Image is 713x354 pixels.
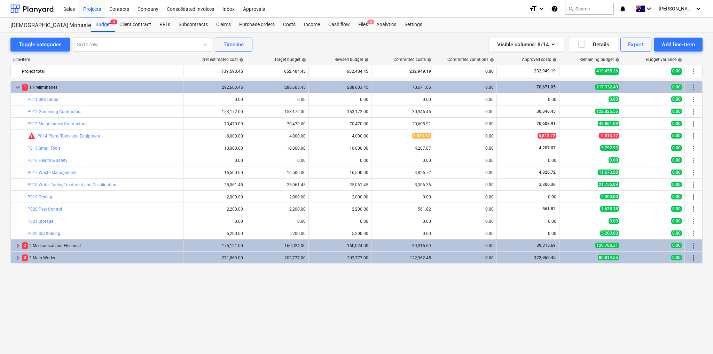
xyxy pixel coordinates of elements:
span: help [488,58,494,62]
span: More actions [689,254,698,262]
div: 652,404.45 [312,66,368,77]
span: More actions [689,108,698,116]
span: More actions [689,120,698,128]
span: More actions [689,156,698,165]
div: 16,500.00 [312,170,368,175]
span: [PERSON_NAME] [659,6,694,11]
div: 5,200.00 [312,231,368,236]
div: 153,172.00 [186,109,243,114]
span: 0.00 [609,157,619,163]
span: 0.00 [671,182,682,187]
div: Budget variance [646,57,682,62]
span: 232,949.19 [533,68,556,74]
span: 561.82 [542,206,556,211]
a: P017 Waste Management [28,170,77,175]
span: 21,755.09 [598,182,619,187]
div: 203,777.00 [312,255,368,260]
span: 0.00 [671,133,682,139]
div: 0.00 [500,219,556,224]
span: 0.00 [671,194,682,199]
a: Settings [400,18,426,32]
span: 20,608.91 [536,121,556,126]
div: 0.00 [374,231,431,236]
div: 0.00 [437,195,494,199]
span: 0.00 [609,96,619,102]
button: Export [620,38,652,52]
button: Add line-item [654,38,703,52]
button: Visible columns:8/14 [489,38,564,52]
span: help [614,58,619,62]
span: 0.00 [671,109,682,114]
div: Export [628,40,644,49]
a: Subcontracts [174,18,212,32]
div: Remaining budget [579,57,619,62]
div: Committed costs [393,57,431,62]
div: 0.00 [437,134,494,139]
span: 11,673.28 [598,170,619,175]
div: 0.00 [186,219,243,224]
div: 2,200.00 [249,207,306,212]
div: 70,470.00 [312,121,368,126]
i: keyboard_arrow_down [694,5,703,13]
div: Client contract [115,18,155,32]
div: 739,593.45 [186,66,243,77]
div: 30,346.45 [374,109,431,114]
i: keyboard_arrow_down [645,5,653,13]
div: 0.00 [437,97,494,102]
span: 39,315.69 [536,243,556,248]
span: 6 [110,19,117,24]
span: keyboard_arrow_down [14,83,22,92]
a: Income [300,18,324,32]
span: 6,813.72 [412,133,431,139]
span: 2 [22,242,28,249]
div: 2,000.00 [312,195,368,199]
div: 2,200.00 [186,207,243,212]
span: 80,814.55 [598,255,619,260]
span: More actions [689,132,698,140]
div: 0.00 [437,255,494,260]
div: Chat Widget [678,321,713,354]
div: 70,470.00 [249,121,306,126]
div: 122,962.45 [374,255,431,260]
div: 39,315.69 [374,243,431,248]
a: P021 Storage [28,219,53,224]
span: More actions [689,181,698,189]
div: 0.00 [437,85,494,90]
div: 203,777.00 [249,255,306,260]
span: 0.00 [671,157,682,163]
span: 122,825.55 [595,109,619,114]
div: 8,000.00 [186,134,243,139]
div: 0.00 [437,170,494,175]
div: Net estimated cost [202,57,243,62]
div: Claims [212,18,235,32]
span: 419,455.26 [595,68,619,74]
div: Approved costs [522,57,557,62]
div: Toggle categories [19,40,62,49]
span: 120,708.31 [595,243,619,248]
div: 561.82 [374,207,431,212]
span: 122,962.45 [533,255,556,260]
div: 0.00 [249,97,306,102]
div: 5,200.00 [186,231,243,236]
a: Analytics [372,18,400,32]
div: 2 Mechanical and Electrical [22,240,180,251]
span: 0.00 [671,230,682,236]
span: 0.00 [671,145,682,151]
div: 0.00 [500,158,556,163]
div: Revised budget [335,57,369,62]
div: 10,000.00 [249,146,306,151]
div: Budget [91,18,115,32]
a: Budget6 [91,18,115,32]
div: 20,608.91 [374,121,431,126]
a: P013 Maintenance Contractors [28,121,86,126]
a: P012 Gardening Contractors [28,109,81,114]
div: 160,024.00 [312,243,368,248]
div: 0.00 [186,97,243,102]
div: 0.00 [437,66,494,77]
div: 0.00 [437,121,494,126]
a: P019 Testing [28,195,52,199]
span: 6,813.72 [538,133,556,139]
div: Add line-item [662,40,695,49]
